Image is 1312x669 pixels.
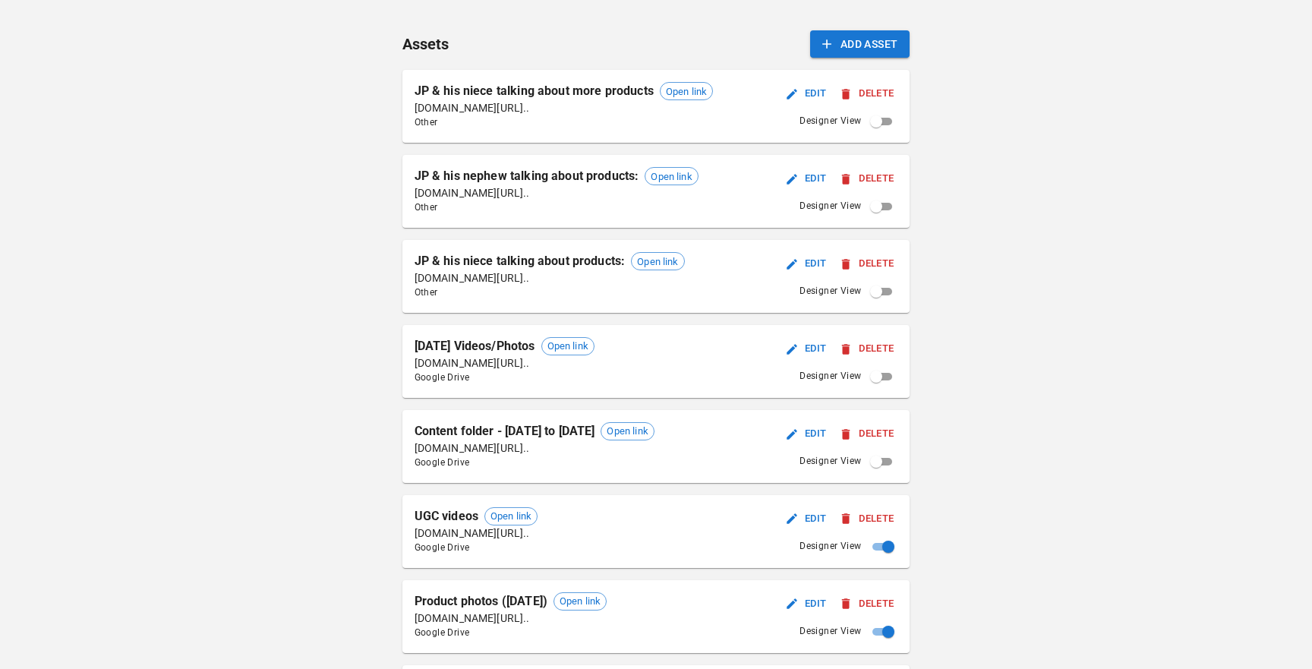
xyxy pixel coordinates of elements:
[484,507,538,525] div: Open link
[782,82,831,106] button: Edit
[810,30,910,58] button: Add Asset
[601,422,654,440] div: Open link
[782,507,831,531] button: Edit
[415,82,654,100] p: JP & his niece talking about more products
[415,286,685,301] span: Other
[645,167,698,185] div: Open link
[661,84,712,99] span: Open link
[837,507,897,531] button: Delete
[799,369,861,384] span: Designer View
[415,270,685,286] p: [DOMAIN_NAME][URL]..
[799,284,861,299] span: Designer View
[632,254,683,270] span: Open link
[799,454,861,469] span: Designer View
[415,200,699,216] span: Other
[415,185,699,200] p: [DOMAIN_NAME][URL]..
[799,199,861,214] span: Designer View
[415,626,607,641] span: Google Drive
[799,114,861,129] span: Designer View
[631,252,684,270] div: Open link
[799,624,861,639] span: Designer View
[415,592,547,611] p: Product photos ([DATE])
[782,592,831,616] button: Edit
[782,337,831,361] button: Edit
[782,422,831,446] button: Edit
[415,611,607,626] p: [DOMAIN_NAME][URL]..
[485,509,537,524] span: Open link
[415,456,654,471] span: Google Drive
[542,339,594,354] span: Open link
[541,337,594,355] div: Open link
[837,422,897,446] button: Delete
[554,594,606,609] span: Open link
[837,82,897,106] button: Delete
[415,440,654,456] p: [DOMAIN_NAME][URL]..
[782,252,831,276] button: Edit
[402,32,449,56] h6: Assets
[415,115,714,131] span: Other
[415,337,535,355] p: [DATE] Videos/Photos
[837,337,897,361] button: Delete
[837,252,897,276] button: Delete
[799,539,861,554] span: Designer View
[415,525,538,541] p: [DOMAIN_NAME][URL]..
[782,167,831,191] button: Edit
[415,355,594,371] p: [DOMAIN_NAME][URL]..
[415,541,538,556] span: Google Drive
[415,100,714,115] p: [DOMAIN_NAME][URL]..
[645,169,697,185] span: Open link
[415,371,594,386] span: Google Drive
[415,422,595,440] p: Content folder - [DATE] to [DATE]
[837,167,897,191] button: Delete
[415,507,479,525] p: UGC videos
[553,592,607,611] div: Open link
[415,167,639,185] p: JP & his nephew talking about products:
[415,252,626,270] p: JP & his niece talking about products:
[660,82,713,100] div: Open link
[837,592,897,616] button: Delete
[601,424,653,439] span: Open link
